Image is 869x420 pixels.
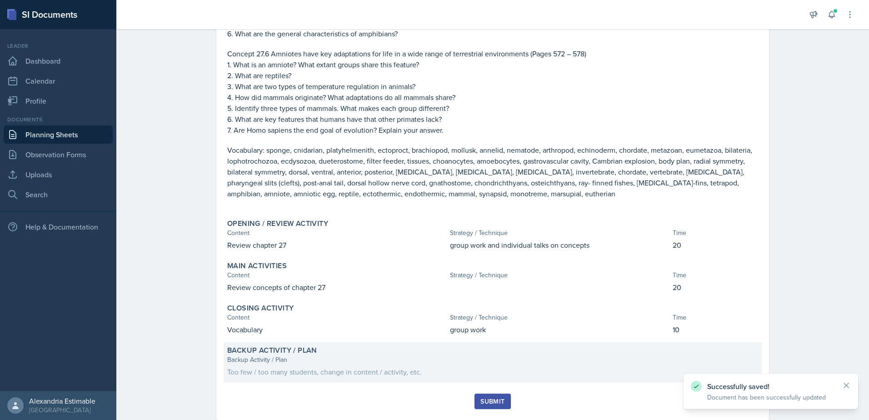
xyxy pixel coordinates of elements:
[227,219,328,228] label: Opening / Review Activity
[673,240,758,250] p: 20
[227,145,758,199] p: Vocabulary: sponge, cnidarian, platyhelmenith, ectoproct, brachiopod, mollusk, annelid, nematode,...
[673,228,758,238] div: Time
[450,324,669,335] p: group work
[4,42,113,50] div: Leader
[450,270,669,280] div: Strategy / Technique
[227,240,446,250] p: Review chapter 27
[227,81,758,92] p: 3. What are two types of temperature regulation in animals?
[227,304,294,313] label: Closing Activity
[673,324,758,335] p: 10
[227,114,758,125] p: 6. What are key features that humans have that other primates lack?
[227,103,758,114] p: 5. Identify three types of mammals. What makes each group different?
[227,346,317,355] label: Backup Activity / Plan
[227,282,446,293] p: Review concepts of chapter 27
[707,382,834,391] p: Successfully saved!
[4,52,113,70] a: Dashboard
[450,313,669,322] div: Strategy / Technique
[227,355,758,365] div: Backup Activity / Plan
[227,92,758,103] p: 4. How did mammals originate? What adaptations do all mammals share?
[673,282,758,293] p: 20
[4,185,113,204] a: Search
[673,270,758,280] div: Time
[480,398,504,405] div: Submit
[227,366,758,377] div: Too few / too many students, change in content / activity, etc.
[4,165,113,184] a: Uploads
[4,218,113,236] div: Help & Documentation
[450,228,669,238] div: Strategy / Technique
[227,70,758,81] p: 2. What are reptiles?
[227,48,758,59] p: Concept 27.6 Amniotes have key adaptations for life in a wide range of terrestrial environments (...
[227,313,446,322] div: Content
[4,115,113,124] div: Documents
[474,394,510,409] button: Submit
[227,59,758,70] p: 1. What is an amniote? What extant groups share this feature?
[4,125,113,144] a: Planning Sheets
[227,28,758,39] p: 6. What are the general characteristics of amphibians?
[673,313,758,322] div: Time
[4,72,113,90] a: Calendar
[29,405,95,415] div: [GEOGRAPHIC_DATA]
[227,261,287,270] label: Main Activities
[450,240,669,250] p: group work and individual talks on concepts
[4,92,113,110] a: Profile
[227,125,758,135] p: 7. Are Homo sapiens the end goal of evolution? Explain your answer.
[227,228,446,238] div: Content
[227,324,446,335] p: Vocabulary
[707,393,834,402] p: Document has been successfully updated
[4,145,113,164] a: Observation Forms
[29,396,95,405] div: Alexandria Estimable
[227,270,446,280] div: Content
